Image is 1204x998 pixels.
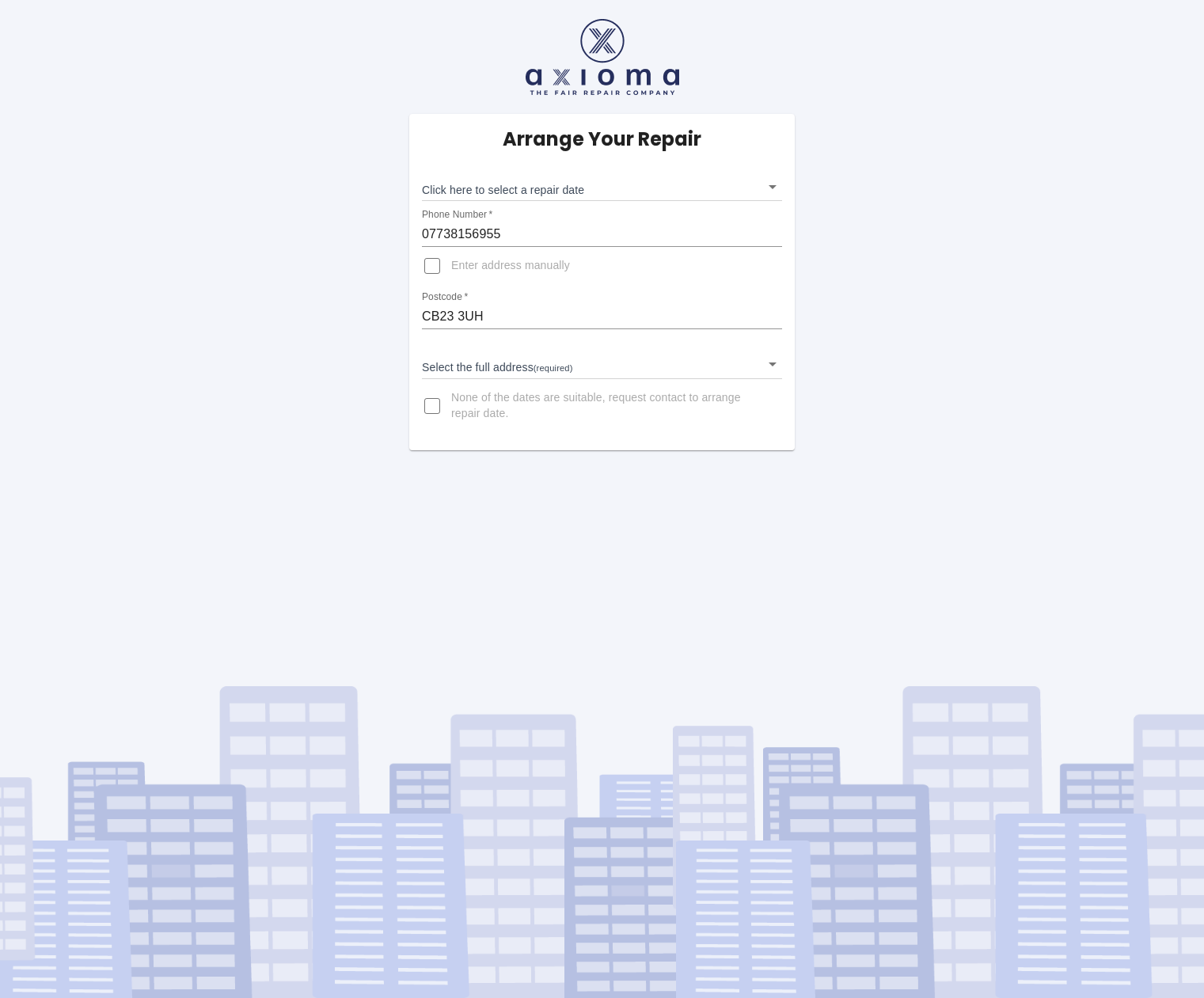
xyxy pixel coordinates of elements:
span: Enter address manually [451,258,570,274]
img: axioma [526,19,679,95]
h5: Arrange Your Repair [503,127,701,152]
span: None of the dates are suitable, request contact to arrange repair date. [451,390,769,422]
label: Postcode [422,290,468,304]
label: Phone Number [422,208,492,222]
